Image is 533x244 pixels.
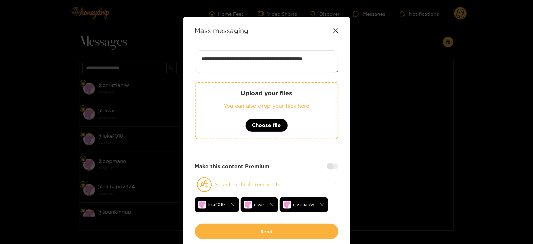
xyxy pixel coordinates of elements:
[209,102,324,110] p: You can also drop your files here
[293,201,314,208] span: christianlw
[244,201,252,209] img: no-avatar.png
[195,27,249,34] strong: Mass messaging
[198,201,206,209] img: no-avatar.png
[195,177,338,192] button: Select multiple recipients
[254,201,264,208] span: divar
[245,119,288,132] button: Choose file
[209,201,225,208] span: luke1010
[252,121,281,129] span: Choose file
[195,163,270,170] strong: Make this content Premium
[195,224,338,239] button: Send
[283,201,291,209] img: no-avatar.png
[209,89,324,97] p: Upload your files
